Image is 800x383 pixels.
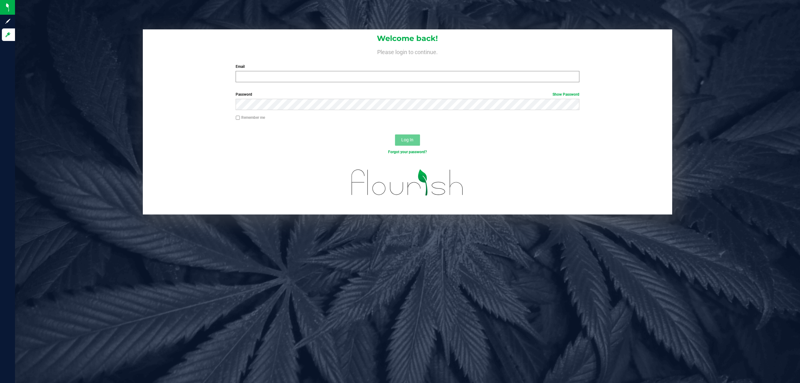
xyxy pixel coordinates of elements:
input: Remember me [236,116,240,120]
label: Remember me [236,115,265,120]
span: Log In [401,137,413,142]
a: Forgot your password? [388,150,427,154]
inline-svg: Sign up [5,18,11,24]
inline-svg: Log in [5,32,11,38]
span: Password [236,92,252,97]
h1: Welcome back! [143,34,672,43]
img: flourish_logo.svg [341,161,474,204]
h4: Please login to continue. [143,48,672,55]
button: Log In [395,134,420,146]
a: Show Password [552,92,579,97]
label: Email [236,64,579,69]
